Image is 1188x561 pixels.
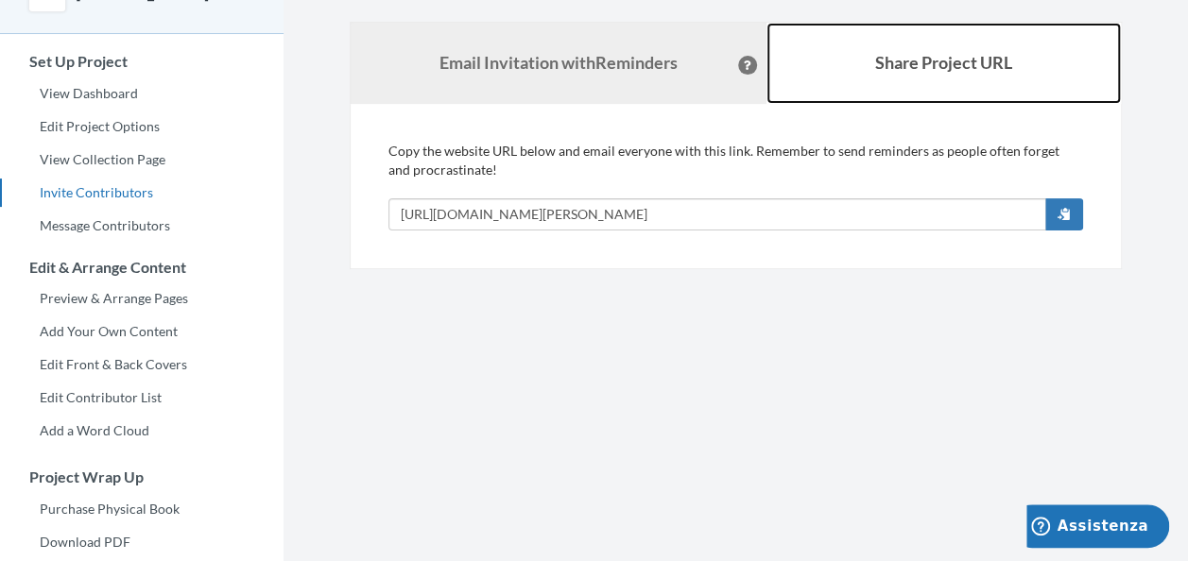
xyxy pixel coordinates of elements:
h3: Project Wrap Up [1,468,284,485]
iframe: Apre un widget che permette di chattare con uno dei nostri agenti [1026,504,1169,552]
b: Share Project URL [875,52,1012,73]
div: Copy the website URL below and email everyone with this link. Remember to send reminders as peopl... [388,142,1083,230]
h3: Edit & Arrange Content [1,259,284,276]
strong: Email Invitation with Reminders [439,52,678,73]
h3: Set Up Project [1,53,284,70]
